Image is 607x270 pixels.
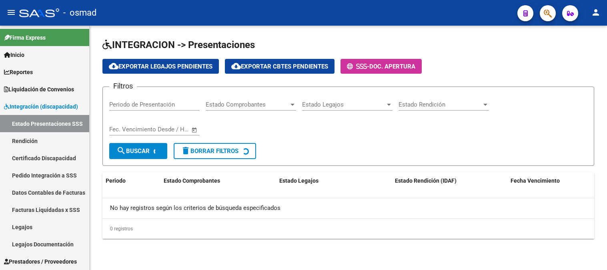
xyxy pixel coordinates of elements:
[4,68,33,77] span: Reportes
[106,177,126,184] span: Periodo
[116,146,126,155] mat-icon: search
[109,81,137,92] h3: Filtros
[109,61,118,71] mat-icon: cloud_download
[181,146,190,155] mat-icon: delete
[511,177,560,184] span: Fecha Vencimiento
[4,102,78,111] span: Integración (discapacidad)
[302,101,385,108] span: Estado Legajos
[174,143,256,159] button: Borrar Filtros
[102,59,219,74] button: Exportar Legajos Pendientes
[190,125,199,135] button: Open calendar
[4,33,46,42] span: Firma Express
[4,85,74,94] span: Liquidación de Convenios
[399,101,482,108] span: Estado Rendición
[4,50,24,59] span: Inicio
[160,172,276,189] datatable-header-cell: Estado Comprobantes
[206,101,289,108] span: Estado Comprobantes
[181,147,238,155] span: Borrar Filtros
[116,147,150,155] span: Buscar
[102,198,594,218] div: No hay registros según los criterios de búsqueda especificados
[164,177,220,184] span: Estado Comprobantes
[392,172,507,189] datatable-header-cell: Estado Rendición (IDAF)
[149,126,188,133] input: Fecha fin
[369,63,415,70] span: Doc. Apertura
[109,143,167,159] button: Buscar
[225,59,335,74] button: Exportar Cbtes Pendientes
[580,243,599,262] iframe: Intercom live chat
[102,172,160,189] datatable-header-cell: Periodo
[4,257,77,266] span: Prestadores / Proveedores
[279,177,319,184] span: Estado Legajos
[507,172,594,189] datatable-header-cell: Fecha Vencimiento
[102,39,255,50] span: INTEGRACION -> Presentaciones
[591,8,601,17] mat-icon: person
[6,8,16,17] mat-icon: menu
[63,4,96,22] span: - osmad
[395,177,457,184] span: Estado Rendición (IDAF)
[231,61,241,71] mat-icon: cloud_download
[102,219,594,239] div: 0 registros
[109,63,212,70] span: Exportar Legajos Pendientes
[347,63,369,70] span: -
[109,126,142,133] input: Fecha inicio
[276,172,392,189] datatable-header-cell: Estado Legajos
[341,59,422,74] button: -Doc. Apertura
[231,63,328,70] span: Exportar Cbtes Pendientes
